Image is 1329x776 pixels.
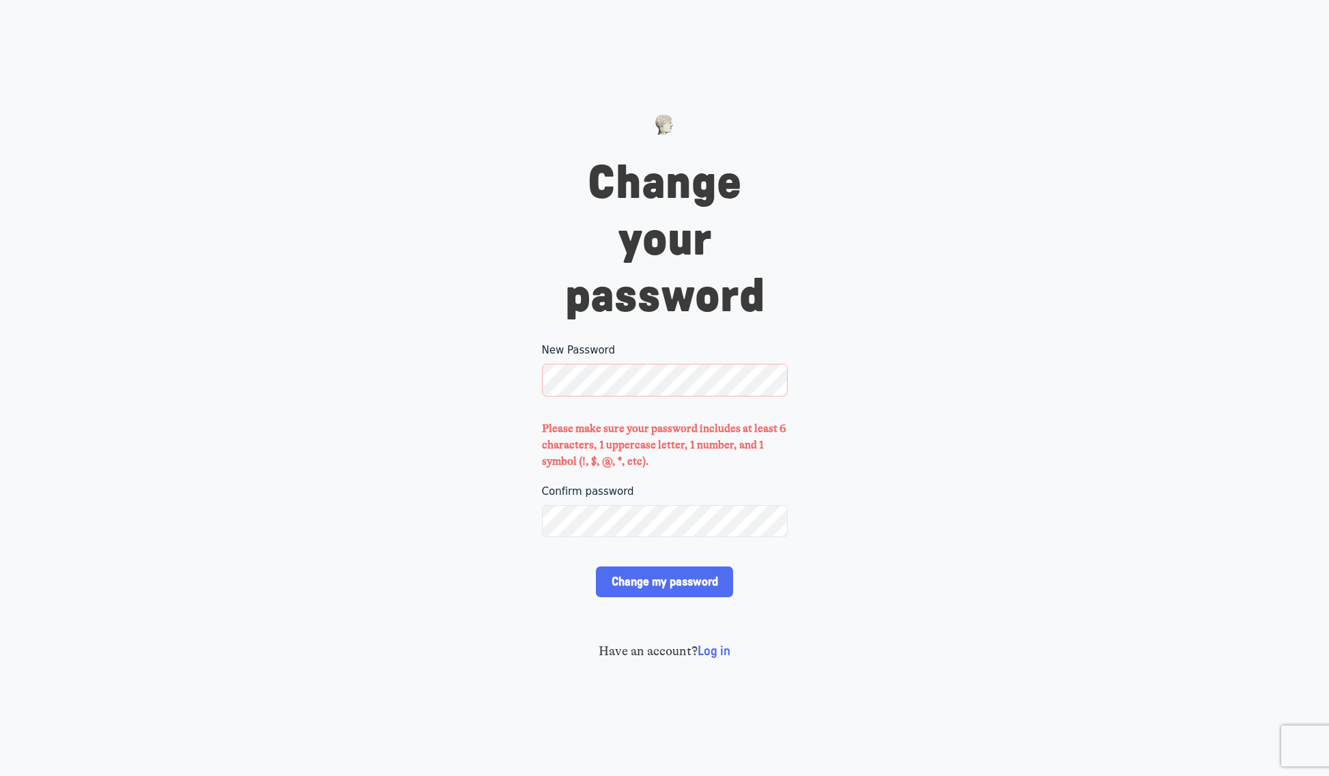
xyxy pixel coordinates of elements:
[542,156,788,326] h1: Change your password
[542,420,788,470] p: Please make sure your password includes at least 6 characters, 1 uppercase letter, 1 number, and ...
[698,645,730,658] a: Log in
[542,484,788,500] label: Confirm password
[542,343,788,358] label: New Password
[542,642,788,661] p: Have an account?
[596,566,733,597] input: Change my password
[655,115,674,135] img: Museums as Progress logo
